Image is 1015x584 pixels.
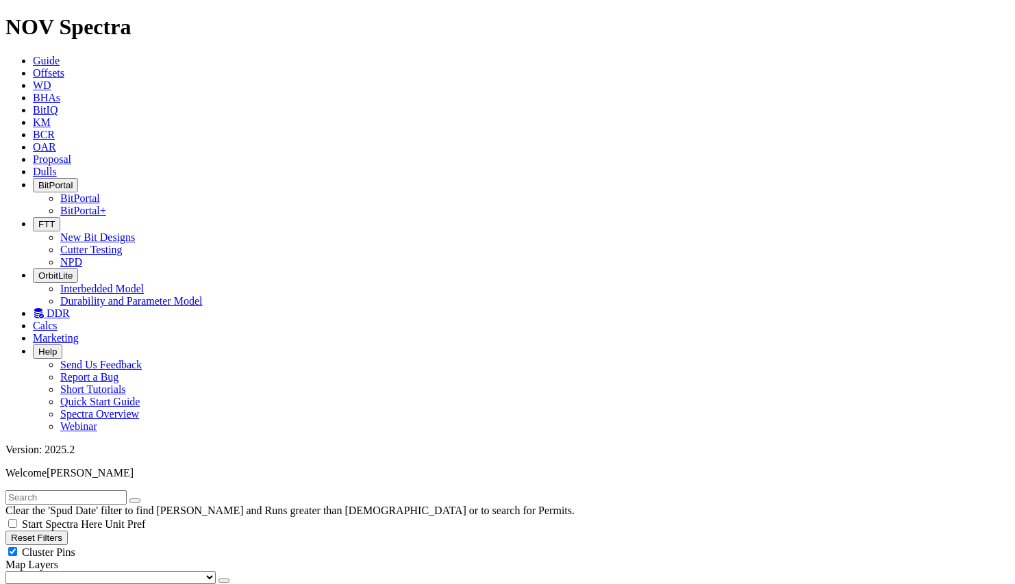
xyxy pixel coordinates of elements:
[60,408,139,420] a: Spectra Overview
[33,344,62,359] button: Help
[5,467,1010,479] p: Welcome
[8,519,17,528] input: Start Spectra Here
[33,153,71,165] a: Proposal
[33,307,70,319] a: DDR
[22,546,75,558] span: Cluster Pins
[60,192,100,204] a: BitPortal
[60,371,118,383] a: Report a Bug
[33,320,58,331] a: Calcs
[60,231,135,243] a: New Bit Designs
[38,346,57,357] span: Help
[47,467,134,479] span: [PERSON_NAME]
[60,205,106,216] a: BitPortal+
[38,270,73,281] span: OrbitLite
[33,178,78,192] button: BitPortal
[33,268,78,283] button: OrbitLite
[38,219,55,229] span: FTT
[33,217,60,231] button: FTT
[33,67,64,79] a: Offsets
[33,79,51,91] a: WD
[5,559,58,570] span: Map Layers
[5,490,127,505] input: Search
[60,295,203,307] a: Durability and Parameter Model
[33,116,51,128] a: KM
[5,14,1010,40] h1: NOV Spectra
[60,420,97,432] a: Webinar
[33,332,79,344] a: Marketing
[60,283,144,294] a: Interbedded Model
[60,244,123,255] a: Cutter Testing
[105,518,145,530] span: Unit Pref
[5,444,1010,456] div: Version: 2025.2
[60,359,142,370] a: Send Us Feedback
[38,180,73,190] span: BitPortal
[60,256,82,268] a: NPD
[60,383,126,395] a: Short Tutorials
[33,104,58,116] a: BitIQ
[33,129,55,140] a: BCR
[33,166,57,177] a: Dulls
[33,141,56,153] a: OAR
[60,396,140,407] a: Quick Start Guide
[5,505,575,516] span: Clear the 'Spud Date' filter to find [PERSON_NAME] and Runs greater than [DEMOGRAPHIC_DATA] or to...
[33,55,60,66] a: Guide
[47,307,70,319] span: DDR
[33,92,60,103] a: BHAs
[5,531,68,545] button: Reset Filters
[22,518,102,530] span: Start Spectra Here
